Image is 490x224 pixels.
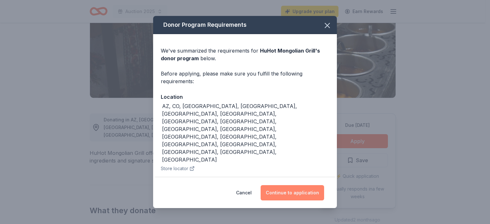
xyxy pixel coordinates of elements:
button: Cancel [236,185,252,200]
div: Donor Program Requirements [153,16,337,34]
div: Location [161,93,329,101]
button: Continue to application [261,185,324,200]
button: Store locator [161,165,195,172]
div: Before applying, please make sure you fulfill the following requirements: [161,70,329,85]
div: We've summarized the requirements for below. [161,47,329,62]
div: AZ, CO, [GEOGRAPHIC_DATA], [GEOGRAPHIC_DATA], [GEOGRAPHIC_DATA], [GEOGRAPHIC_DATA], [GEOGRAPHIC_D... [162,102,329,163]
